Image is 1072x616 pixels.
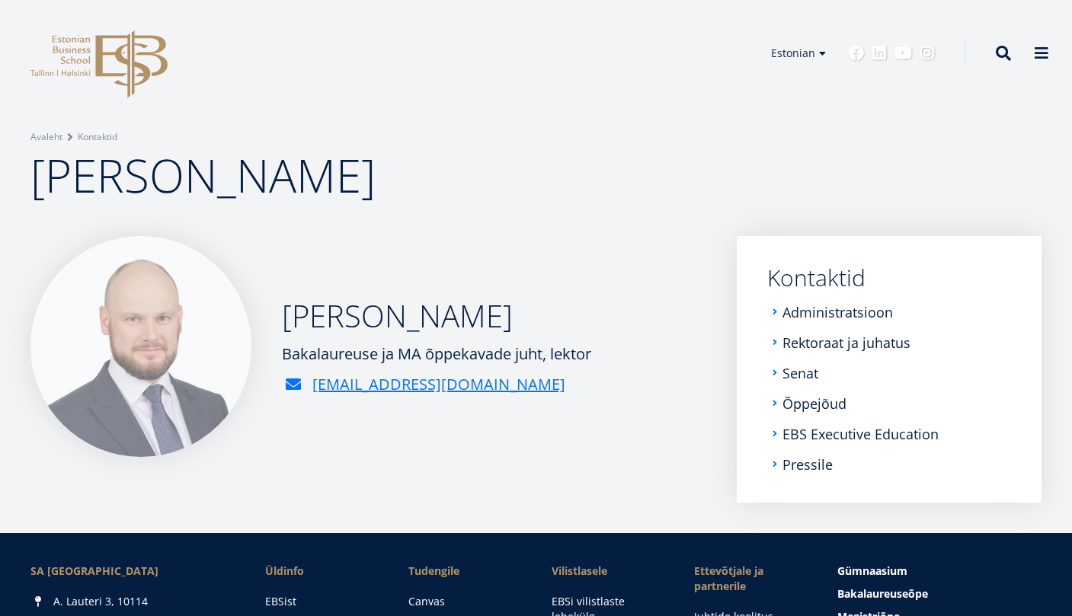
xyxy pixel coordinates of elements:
[782,305,893,320] a: Administratsioon
[782,396,846,411] a: Õppejõud
[282,343,591,365] div: Bakalaureuse ja MA õppekavade juht, lektor
[837,563,907,578] span: Gümnaasium
[408,563,521,579] a: Tudengile
[837,586,1042,602] a: Bakalaureuseõpe
[920,46,935,61] a: Instagram
[408,594,521,609] a: Canvas
[312,373,565,396] a: [EMAIL_ADDRESS][DOMAIN_NAME]
[30,594,235,609] div: A. Lauteri 3, 10114
[849,46,864,61] a: Facebook
[694,563,807,594] span: Ettevõtjale ja partnerile
[837,563,1042,579] a: Gümnaasium
[552,563,664,579] span: Vilistlasele
[265,594,378,609] a: EBSist
[782,365,818,381] a: Senat
[782,426,939,442] a: EBS Executive Education
[30,236,251,457] img: Anto Liivat
[282,297,591,335] h2: [PERSON_NAME]
[78,129,117,145] a: Kontaktid
[767,267,1011,289] a: Kontaktid
[872,46,887,61] a: Linkedin
[30,144,376,206] span: [PERSON_NAME]
[894,46,912,61] a: Youtube
[782,457,833,472] a: Pressile
[265,563,378,579] span: Üldinfo
[30,129,62,145] a: Avaleht
[837,586,928,601] span: Bakalaureuseõpe
[782,335,910,350] a: Rektoraat ja juhatus
[30,563,235,579] div: SA [GEOGRAPHIC_DATA]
